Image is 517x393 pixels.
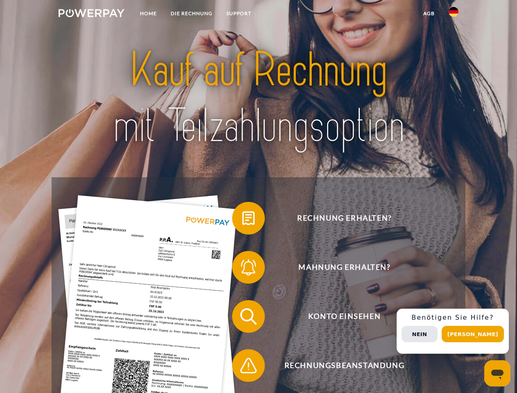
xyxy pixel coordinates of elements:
span: Mahnung erhalten? [244,251,445,284]
img: qb_warning.svg [238,355,259,376]
img: title-powerpay_de.svg [78,39,439,157]
iframe: Schaltfläche zum Öffnen des Messaging-Fensters [484,360,510,386]
button: [PERSON_NAME] [442,326,504,342]
img: qb_search.svg [238,306,259,327]
div: Schnellhilfe [397,309,509,354]
h3: Benötigen Sie Hilfe? [402,314,504,322]
button: Nein [402,326,438,342]
span: Rechnung erhalten? [244,202,445,235]
a: DIE RECHNUNG [164,6,219,21]
img: qb_bell.svg [238,257,259,278]
a: SUPPORT [219,6,258,21]
a: agb [416,6,442,21]
img: logo-powerpay-white.svg [59,9,124,17]
button: Konto einsehen [232,300,445,333]
img: de [449,7,458,17]
button: Rechnung erhalten? [232,202,445,235]
span: Konto einsehen [244,300,445,333]
span: Rechnungsbeanstandung [244,349,445,382]
a: Home [133,6,164,21]
img: qb_bill.svg [238,208,259,228]
button: Mahnung erhalten? [232,251,445,284]
button: Rechnungsbeanstandung [232,349,445,382]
